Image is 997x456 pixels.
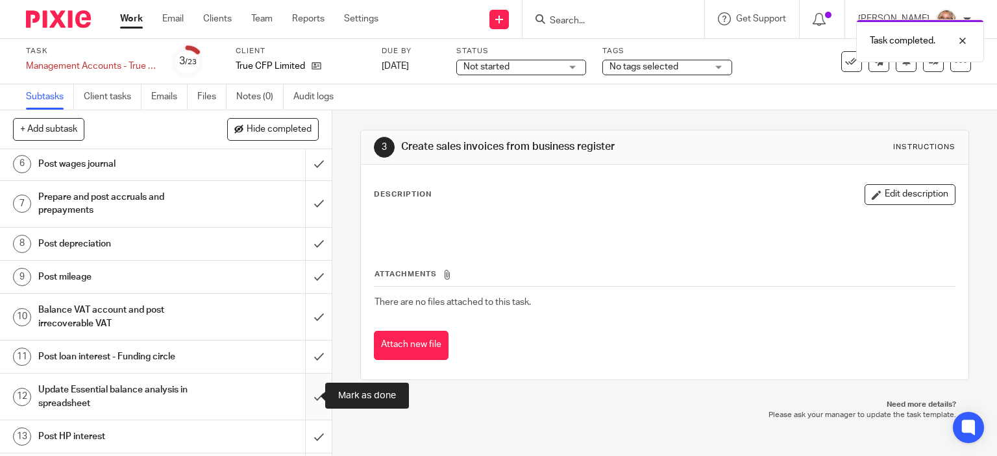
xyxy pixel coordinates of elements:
[13,195,31,213] div: 7
[382,62,409,71] span: [DATE]
[38,234,208,254] h1: Post depreciation
[38,154,208,174] h1: Post wages journal
[13,388,31,406] div: 12
[26,60,156,73] div: Management Accounts - True CFP
[13,268,31,286] div: 9
[374,189,432,200] p: Description
[120,12,143,25] a: Work
[227,118,319,140] button: Hide completed
[151,84,188,110] a: Emails
[38,267,208,287] h1: Post mileage
[236,60,305,73] p: True CFP Limited
[38,300,208,333] h1: Balance VAT account and post irrecoverable VAT
[179,54,197,69] div: 3
[401,140,692,154] h1: Create sales invoices from business register
[13,348,31,366] div: 11
[13,235,31,253] div: 8
[236,46,365,56] label: Client
[162,12,184,25] a: Email
[26,84,74,110] a: Subtasks
[185,58,197,66] small: /23
[236,84,284,110] a: Notes (0)
[456,46,586,56] label: Status
[463,62,510,71] span: Not started
[13,308,31,326] div: 10
[375,270,437,278] span: Attachments
[26,10,91,28] img: Pixie
[13,427,31,446] div: 13
[38,187,208,221] h1: Prepare and post accruals and prepayments
[197,84,227,110] a: Files
[38,427,208,446] h1: Post HP interest
[382,46,440,56] label: Due by
[203,12,232,25] a: Clients
[84,84,142,110] a: Client tasks
[344,12,378,25] a: Settings
[373,410,957,420] p: Please ask your manager to update the task template.
[293,84,343,110] a: Audit logs
[870,34,935,47] p: Task completed.
[13,155,31,173] div: 6
[373,400,957,410] p: Need more details?
[251,12,273,25] a: Team
[38,380,208,413] h1: Update Essential balance analysis in spreadsheet
[292,12,325,25] a: Reports
[375,298,531,307] span: There are no files attached to this task.
[609,62,678,71] span: No tags selected
[936,9,957,30] img: SJ.jpg
[26,46,156,56] label: Task
[38,347,208,366] h1: Post loan interest - Funding circle
[374,331,449,360] button: Attach new file
[893,142,955,152] div: Instructions
[865,184,955,205] button: Edit description
[13,118,84,140] button: + Add subtask
[374,137,395,158] div: 3
[247,125,312,135] span: Hide completed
